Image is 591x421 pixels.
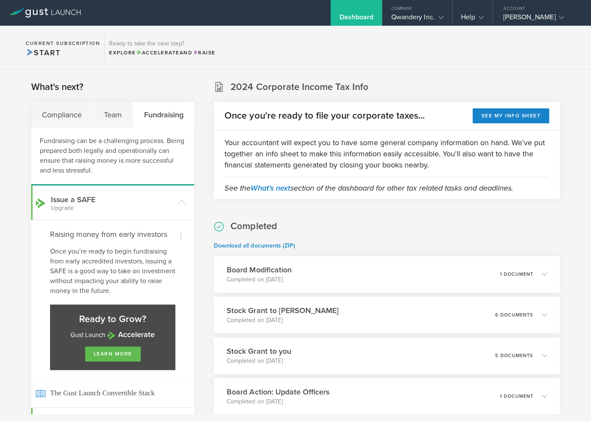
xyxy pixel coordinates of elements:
[109,41,215,47] h3: Ready to take the next step?
[192,50,215,56] span: Raise
[230,81,368,93] h2: 2024 Corporate Income Tax Info
[227,264,291,275] h3: Board Modification
[495,313,533,317] p: 6 documents
[227,357,291,365] p: Completed on [DATE]
[136,50,180,56] span: Accelerate
[104,34,219,61] div: Ready to take the next step?ExploreAccelerateandRaise
[85,346,141,361] a: learn more
[136,50,193,56] span: and
[51,194,174,211] h3: Issue a SAFE
[50,247,175,296] p: Once you’re ready to begin fundraising from early accredited investors, issuing a SAFE is a good ...
[31,81,83,93] h2: What's next?
[461,13,484,26] div: Help
[503,13,576,26] div: [PERSON_NAME]
[225,183,513,193] em: See the section of the dashboard for other tax related tasks and deadlines.
[51,205,174,211] small: Upgrade
[225,137,549,170] p: Your accountant will expect you to have some general company information on hand. We've put toget...
[26,48,60,57] span: Start
[339,13,373,26] div: Dashboard
[118,330,155,339] strong: Accelerate
[109,49,215,57] div: Explore
[227,397,329,406] p: Completed on [DATE]
[31,128,194,185] div: Fundraising can be a challenging process. Being prepared both legally and operationally can ensur...
[230,220,277,233] h2: Completed
[500,394,533,399] p: 1 document
[227,386,329,397] h3: Board Action: Update Officers
[391,13,443,26] div: Qwandery Inc.
[473,108,549,123] button: See my info sheet
[50,229,175,240] h4: Raising money from early investors
[59,330,167,340] p: Gust Launch
[227,316,338,325] p: Completed on [DATE]
[251,183,290,193] a: What's next
[26,41,100,46] h2: Current Subscription
[133,102,195,128] div: Fundraising
[31,379,194,407] a: The Gust Launch Convertible Stack
[225,110,424,122] h2: Once you're ready to file your corporate taxes...
[227,346,291,357] h3: Stock Grant to you
[59,313,167,325] h3: Ready to Grow?
[227,305,338,316] h3: Stock Grant to [PERSON_NAME]
[35,379,190,407] span: The Gust Launch Convertible Stack
[227,275,291,284] p: Completed on [DATE]
[214,242,295,249] a: Download all documents (ZIP)
[31,102,93,128] div: Compliance
[495,353,533,358] p: 5 documents
[500,272,533,277] p: 1 document
[93,102,133,128] div: Team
